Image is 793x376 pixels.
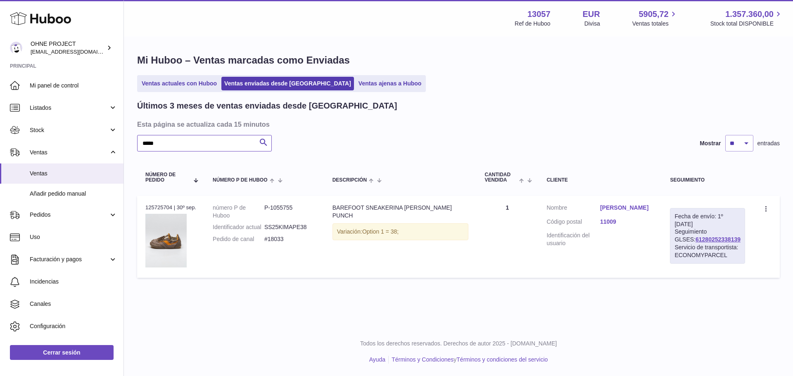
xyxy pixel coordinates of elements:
[145,172,189,183] span: Número de pedido
[632,20,678,28] span: Ventas totales
[213,177,267,183] span: número P de Huboo
[213,223,264,231] dt: Identificador actual
[546,177,653,183] div: Cliente
[600,218,654,226] a: 11009
[369,356,385,363] a: Ayuda
[10,345,114,360] a: Cerrar sesión
[389,356,548,364] li: y
[30,126,109,134] span: Stock
[674,244,741,259] div: Servicio de transportista: ECONOMYPARCEL
[30,170,117,177] span: Ventas
[30,255,109,263] span: Facturación y pagos
[30,300,117,308] span: Canales
[710,20,783,28] span: Stock total DISPONIBLE
[10,42,22,54] img: internalAdmin-13057@internal.huboo.com
[477,196,539,278] td: 1
[30,190,117,198] span: Añadir pedido manual
[632,9,678,28] a: 5905,72 Ventas totales
[485,172,518,183] span: Cantidad vendida
[332,204,468,220] div: BAREFOOT SNEAKERINA [PERSON_NAME] PUNCH
[639,9,668,20] span: 5905,72
[670,177,745,183] div: Seguimiento
[137,54,780,67] h1: Mi Huboo – Ventas marcadas como Enviadas
[515,20,550,28] div: Ref de Huboo
[264,223,316,231] dd: SS25KIMAPE38
[30,149,109,156] span: Ventas
[30,322,117,330] span: Configuración
[583,9,600,20] strong: EUR
[221,77,354,90] a: Ventas enviadas desde [GEOGRAPHIC_DATA]
[546,232,600,247] dt: Identificación del usuario
[137,120,778,129] h3: Esta página se actualiza cada 15 minutos
[30,278,117,286] span: Incidencias
[527,9,551,20] strong: 13057
[31,40,105,56] div: OHNE PROJECT
[600,204,654,212] a: [PERSON_NAME]
[670,208,745,264] div: Seguimiento GLSES:
[30,104,109,112] span: Listados
[546,204,600,214] dt: Nombre
[356,77,425,90] a: Ventas ajenas a Huboo
[213,235,264,243] dt: Pedido de canal
[332,223,468,240] div: Variación:
[710,9,783,28] a: 1.357.360,00 Stock total DISPONIBLE
[456,356,548,363] a: Términos y condiciones del servicio
[757,140,780,147] span: entradas
[30,211,109,219] span: Pedidos
[131,340,786,348] p: Todos los derechos reservados. Derechos de autor 2025 - [DOMAIN_NAME]
[213,204,264,220] dt: número P de Huboo
[674,213,741,228] div: Fecha de envío: 1º [DATE]
[362,228,399,235] span: Option 1 = 38;
[696,236,741,243] a: 61280252338139
[700,140,721,147] label: Mostrar
[725,9,774,20] span: 1.357.360,00
[145,214,187,267] img: KIMA_FANGO_SMALL_44b1bbca-0d38-4c0e-adbd-32338417af50.jpg
[332,177,367,183] span: Descripción
[30,82,117,90] span: Mi panel de control
[145,204,196,211] div: 125725704 | 30º sep.
[137,100,397,111] h2: Últimos 3 meses de ventas enviadas desde [GEOGRAPHIC_DATA]
[392,356,453,363] a: Términos y Condiciones
[546,218,600,228] dt: Código postal
[264,235,316,243] dd: #18033
[139,77,220,90] a: Ventas actuales con Huboo
[31,48,121,55] span: [EMAIL_ADDRESS][DOMAIN_NAME]
[30,233,117,241] span: Uso
[264,204,316,220] dd: P-1055755
[584,20,600,28] div: Divisa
